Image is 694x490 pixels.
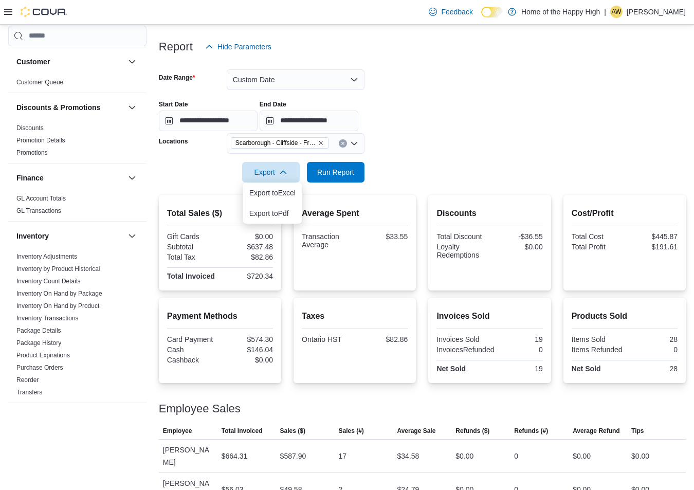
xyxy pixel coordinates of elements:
a: Customer Queue [16,79,63,86]
div: Transaction Average [302,232,353,249]
div: 0 [627,346,678,354]
button: Loyalty [126,411,138,424]
button: Inventory [16,231,124,241]
div: $82.86 [357,335,408,343]
a: Inventory by Product Historical [16,265,100,273]
strong: Net Sold [436,365,466,373]
button: Hide Parameters [201,37,276,57]
div: -$36.55 [492,232,543,241]
div: Cashback [167,356,218,364]
div: $191.61 [627,243,678,251]
label: Start Date [159,100,188,108]
div: Discounts & Promotions [8,122,147,163]
h2: Cost/Profit [572,207,678,220]
div: Finance [8,192,147,221]
h2: Products Sold [572,310,678,322]
span: Scarborough - Cliffside - Friendly Stranger [235,138,316,148]
div: Total Tax [167,253,218,261]
span: Product Expirations [16,351,70,359]
span: GL Account Totals [16,194,66,203]
h2: Discounts [436,207,542,220]
span: Export to Excel [249,189,296,197]
button: Discounts & Promotions [16,102,124,113]
button: Customer [16,57,124,67]
button: Finance [126,172,138,184]
span: Inventory On Hand by Product [16,302,99,310]
div: 28 [627,365,678,373]
button: Export toPdf [243,203,302,224]
span: Run Report [317,167,354,177]
span: Discounts [16,124,44,132]
div: Loyalty Redemptions [436,243,487,259]
div: $34.58 [397,450,419,462]
div: $587.90 [280,450,306,462]
span: Inventory Transactions [16,314,79,322]
div: Gift Cards [167,232,218,241]
div: $720.34 [222,272,273,280]
div: 17 [339,450,347,462]
span: Export to Pdf [249,209,296,217]
a: Promotions [16,149,48,156]
div: $82.86 [222,253,273,261]
div: Card Payment [167,335,218,343]
span: Tips [631,427,644,435]
span: Employee [163,427,192,435]
div: Items Refunded [572,346,623,354]
button: Clear input [339,139,347,148]
div: $664.31 [222,450,248,462]
span: Transfers [16,388,42,396]
button: Open list of options [350,139,358,148]
span: Average Sale [397,427,435,435]
span: Reorder [16,376,39,384]
div: 28 [627,335,678,343]
h3: Employee Sales [159,403,241,415]
a: GL Transactions [16,207,61,214]
span: Sales ($) [280,427,305,435]
span: Promotion Details [16,136,65,144]
a: Feedback [425,2,477,22]
span: Sales (#) [339,427,364,435]
div: $0.00 [492,243,543,251]
div: $574.30 [222,335,273,343]
span: Customer Queue [16,78,63,86]
a: Inventory On Hand by Product [16,302,99,310]
a: Inventory Adjustments [16,253,77,260]
div: $445.87 [627,232,678,241]
p: [PERSON_NAME] [627,6,686,18]
h2: Invoices Sold [436,310,542,322]
button: Loyalty [16,412,124,423]
div: $0.00 [222,356,273,364]
span: Inventory by Product Historical [16,265,100,273]
strong: Net Sold [572,365,601,373]
span: Package Details [16,326,61,335]
div: Ontario HST [302,335,353,343]
div: Total Cost [572,232,623,241]
input: Press the down key to open a popover containing a calendar. [159,111,258,131]
div: $637.48 [222,243,273,251]
div: $0.00 [573,450,591,462]
h3: Inventory [16,231,49,241]
div: Subtotal [167,243,218,251]
input: Press the down key to open a popover containing a calendar. [260,111,358,131]
strong: Total Invoiced [167,272,215,280]
div: $0.00 [222,232,273,241]
div: Invoices Sold [436,335,487,343]
span: Average Refund [573,427,620,435]
span: GL Transactions [16,207,61,215]
div: $0.00 [455,450,473,462]
a: GL Account Totals [16,195,66,202]
span: Feedback [441,7,472,17]
a: Purchase Orders [16,364,63,371]
div: Inventory [8,250,147,403]
h3: Report [159,41,193,53]
div: $33.55 [357,232,408,241]
button: Discounts & Promotions [126,101,138,114]
span: Package History [16,339,61,347]
span: Hide Parameters [217,42,271,52]
div: Total Discount [436,232,487,241]
button: Remove Scarborough - Cliffside - Friendly Stranger from selection in this group [318,140,324,146]
button: Customer [126,56,138,68]
label: Date Range [159,74,195,82]
div: $0.00 [631,450,649,462]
